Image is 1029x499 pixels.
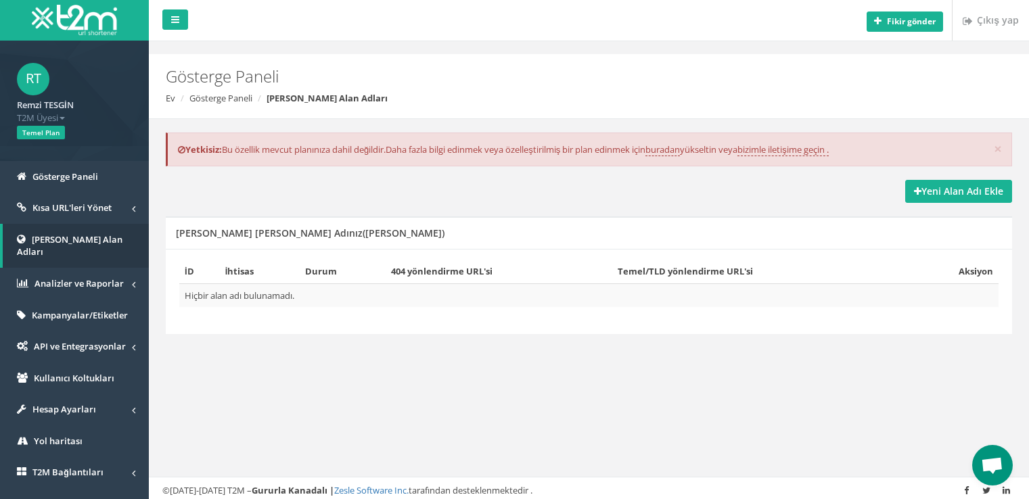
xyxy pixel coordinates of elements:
font: Yol haritası [34,435,83,447]
font: ©[DATE]-[DATE] T2M – [162,484,252,496]
a: Zesle Software Inc. [334,484,409,496]
font: × [994,139,1002,158]
font: Hesap Ayarları [32,403,96,415]
font: Temel/TLD yönlendirme URL'si [618,265,753,277]
font: Gösterge Paneli [166,65,279,87]
font: Aksiyon [959,265,993,277]
font: T2M Bağlantıları [32,466,104,478]
font: İhtisas [225,265,254,277]
a: Remzi TESGİN T2M Üyesi [17,95,132,124]
font: Yeni Alan Adı Ekle [921,185,1003,197]
a: Yeni Alan Adı Ekle [905,180,1012,203]
font: Durum [305,265,337,277]
font: Analizler ve Raporlar [35,277,124,289]
font: RT [26,69,41,87]
a: Gösterge Paneli [189,92,252,104]
font: tarafından desteklenmektedir . [409,484,532,496]
font: Kampanyalar/Etiketler [32,309,128,321]
font: Hiçbir alan adı bulunamadı. [185,289,294,302]
a: Ev [166,92,175,104]
font: [PERSON_NAME] [PERSON_NAME] Adınız([PERSON_NAME]) [176,227,444,239]
font: API ve Entegrasyonlar [34,340,126,352]
font: yükseltin veya [680,143,737,156]
font: T2M Üyesi [17,112,58,124]
font: Fikir gönder [887,16,936,27]
button: Fikir gönder [867,11,943,32]
font: Temel Plan [22,128,60,137]
font: Kullanıcı Koltukları [34,372,114,384]
img: T2M [32,5,117,35]
font: İD [185,265,194,277]
font: Gösterge Paneli [32,170,98,183]
font: 404 yönlendirme URL'si [391,265,493,277]
a: bizimle iletişime geçin . [737,143,829,156]
font: Gururla Kanadalı | [252,484,334,496]
font: Yetkisiz: [185,143,222,156]
font: Bu özellik mevcut planınıza dahil değildir. [222,143,386,156]
font: [PERSON_NAME] Alan Adları [17,233,122,258]
font: Çıkış yap [977,14,1019,26]
font: Kısa URL'leri Yönet [32,201,112,214]
font: Daha fazla bilgi edinmek veya özelleştirilmiş bir plan edinmek için [386,143,645,156]
font: Remzi TESGİN [17,99,74,111]
font: [PERSON_NAME] Alan Adları [267,92,388,104]
a: buradan [645,143,680,156]
div: Open chat [972,445,1013,485]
